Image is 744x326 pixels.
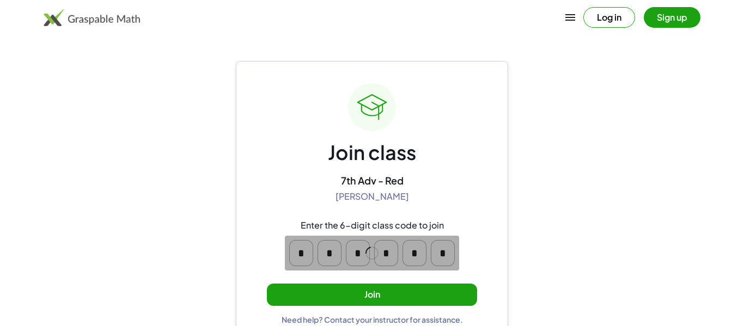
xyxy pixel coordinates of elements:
div: Need help? Contact your instructor for assistance. [282,315,463,324]
button: Log in [583,7,635,28]
button: Sign up [644,7,700,28]
button: Join [267,284,477,306]
div: 7th Adv - Red [341,174,404,187]
div: Enter the 6-digit class code to join [301,220,444,231]
div: Join class [328,140,416,165]
div: [PERSON_NAME] [336,191,409,202]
